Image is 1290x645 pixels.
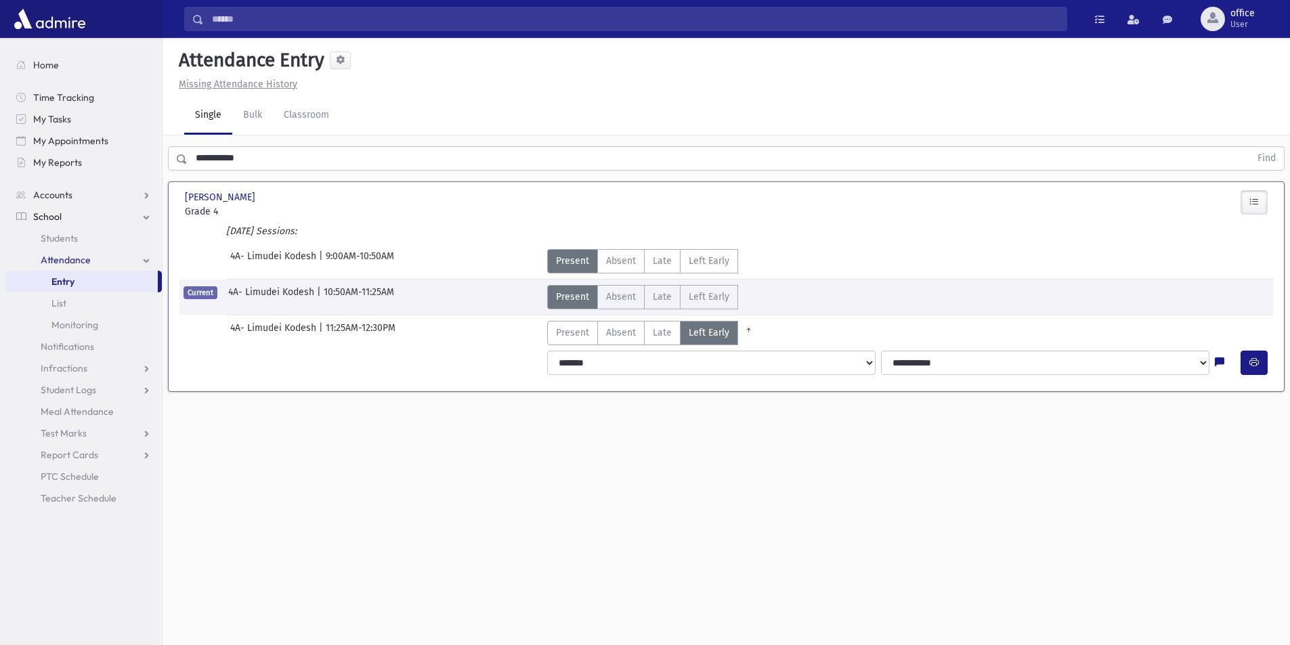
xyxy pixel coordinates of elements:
span: Absent [606,254,636,268]
span: Current [184,286,217,299]
a: My Tasks [5,108,162,130]
span: [PERSON_NAME] [185,190,258,204]
span: Monitoring [51,319,98,331]
a: Time Tracking [5,87,162,108]
span: Notifications [41,340,94,353]
span: Late [653,254,672,268]
span: Present [556,254,589,268]
span: List [51,297,66,309]
span: 4A- Limudei Kodesh [230,249,319,273]
a: Student Logs [5,379,162,401]
a: List [5,292,162,314]
span: 9:00AM-10:50AM [326,249,394,273]
a: Infractions [5,357,162,379]
span: Grade 4 [185,204,354,219]
a: Test Marks [5,422,162,444]
span: Student Logs [41,384,96,396]
span: 10:50AM-11:25AM [324,285,394,309]
h5: Attendance Entry [173,49,324,72]
span: 4A- Limudei Kodesh [230,321,319,345]
i: [DATE] Sessions: [226,225,297,237]
span: Test Marks [41,427,87,439]
div: AttTypes [547,321,759,345]
a: My Appointments [5,130,162,152]
a: Report Cards [5,444,162,466]
a: Attendance [5,249,162,271]
span: Teacher Schedule [41,492,116,504]
a: Single [184,97,232,135]
a: Meal Attendance [5,401,162,422]
span: Late [653,290,672,304]
button: Find [1249,147,1284,170]
span: Present [556,326,589,340]
span: Absent [606,326,636,340]
span: Present [556,290,589,304]
u: Missing Attendance History [179,79,297,90]
span: User [1230,19,1255,30]
span: Left Early [689,326,729,340]
a: Teacher Schedule [5,487,162,509]
span: PTC Schedule [41,470,99,483]
span: Infractions [41,362,87,374]
span: Attendance [41,254,91,266]
span: Entry [51,275,74,288]
span: Accounts [33,189,72,201]
span: School [33,210,62,223]
span: My Tasks [33,113,71,125]
span: | [319,249,326,273]
a: Classroom [273,97,340,135]
span: Report Cards [41,449,98,461]
a: Bulk [232,97,273,135]
a: School [5,206,162,227]
a: Notifications [5,336,162,357]
span: | [319,321,326,345]
span: Home [33,59,59,71]
div: AttTypes [547,285,738,309]
span: Left Early [689,290,729,304]
span: Left Early [689,254,729,268]
span: Students [41,232,78,244]
span: | [317,285,324,309]
a: Home [5,54,162,76]
input: Search [204,7,1067,31]
a: Entry [5,271,158,292]
div: AttTypes [547,249,738,273]
span: My Reports [33,156,82,169]
a: My Reports [5,152,162,173]
span: Late [653,326,672,340]
a: Monitoring [5,314,162,336]
span: 4A- Limudei Kodesh [228,285,317,309]
span: Absent [606,290,636,304]
a: PTC Schedule [5,466,162,487]
span: 11:25AM-12:30PM [326,321,395,345]
span: My Appointments [33,135,108,147]
a: Accounts [5,184,162,206]
span: Meal Attendance [41,405,114,418]
img: AdmirePro [11,5,89,32]
span: Time Tracking [33,91,94,104]
span: office [1230,8,1255,19]
a: Missing Attendance History [173,79,297,90]
a: Students [5,227,162,249]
